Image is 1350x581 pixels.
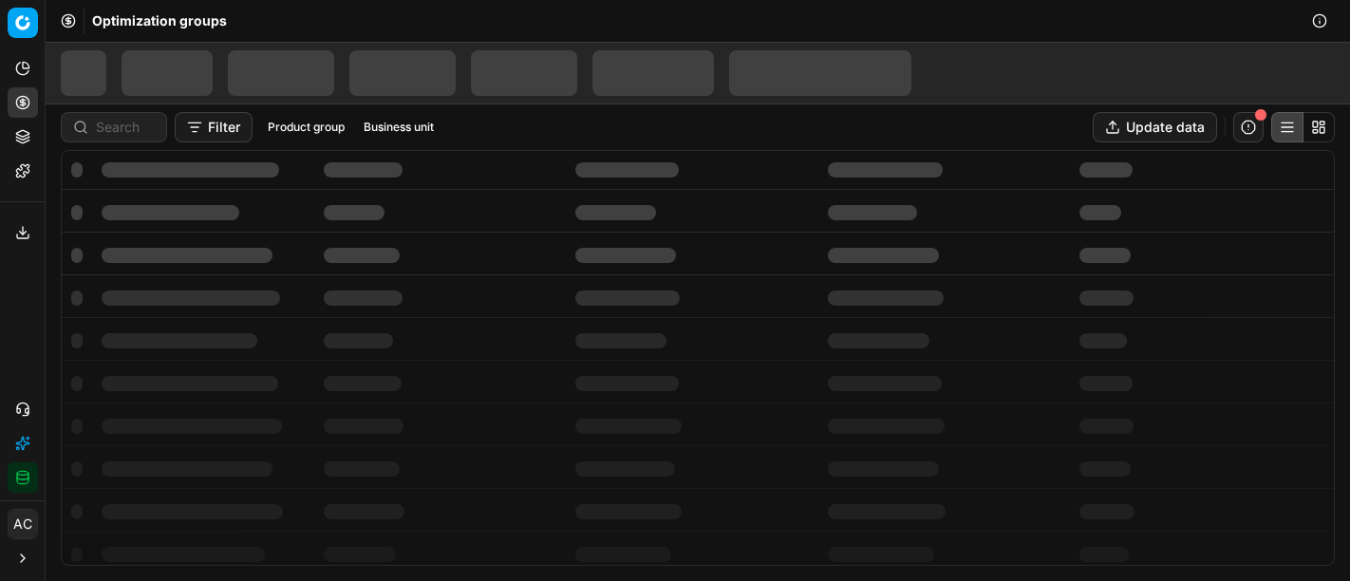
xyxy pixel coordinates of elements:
span: AC [9,510,37,538]
nav: breadcrumb [92,11,227,30]
button: Update data [1093,112,1217,142]
span: Optimization groups [92,11,227,30]
button: Business unit [356,116,441,139]
button: Filter [175,112,253,142]
button: AC [8,509,38,539]
button: Product group [260,116,352,139]
input: Search [96,118,155,137]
